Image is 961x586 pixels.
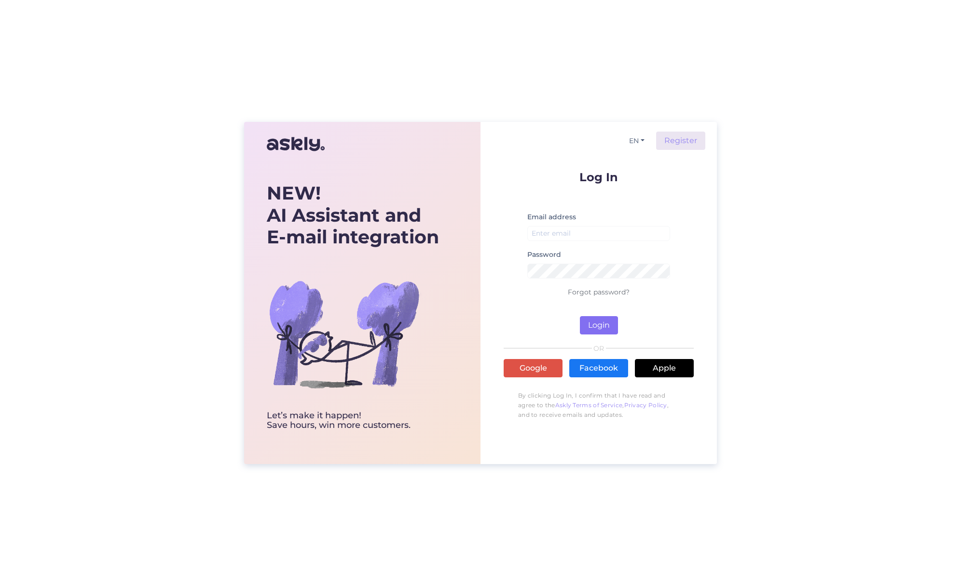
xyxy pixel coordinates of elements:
[635,359,694,377] a: Apple
[555,401,623,409] a: Askly Terms of Service
[569,359,628,377] a: Facebook
[624,401,667,409] a: Privacy Policy
[267,182,321,204] b: NEW!
[592,345,606,352] span: OR
[527,226,670,241] input: Enter email
[267,182,439,248] div: AI Assistant and E-mail integration
[504,171,694,183] p: Log In
[656,132,705,150] a: Register
[527,212,576,222] label: Email address
[580,316,618,334] button: Login
[504,386,694,425] p: By clicking Log In, I confirm that I have read and agree to the , , and to receive emails and upd...
[267,257,421,411] img: bg-askly
[625,134,648,148] button: EN
[504,359,563,377] a: Google
[267,411,439,430] div: Let’s make it happen! Save hours, win more customers.
[568,288,630,296] a: Forgot password?
[267,133,325,156] img: Askly
[527,250,561,260] label: Password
